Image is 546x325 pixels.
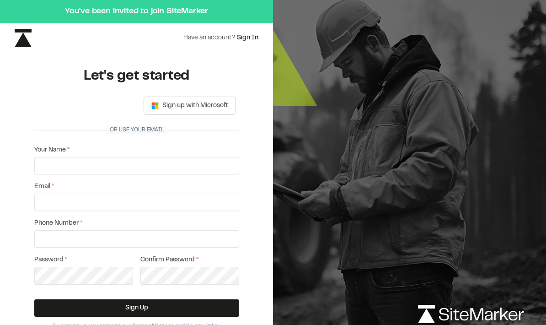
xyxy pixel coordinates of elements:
[34,182,239,192] label: Email
[35,96,133,116] iframe: “使用 Google 账号登录”按钮
[183,33,258,43] div: Have an account?
[34,299,239,317] button: Sign Up
[140,255,239,265] label: Confirm Password
[15,29,32,47] img: icon-black-rebrand.svg
[34,145,239,155] label: Your Name
[34,255,133,265] label: Password
[144,97,236,115] button: Sign up with Microsoft
[237,35,258,41] a: Sign In
[418,305,524,323] img: logo-white-rebrand.svg
[39,96,128,116] div: 使用 Google 账号登录。在新标签页中打开
[106,126,167,134] span: Or use your email
[34,218,239,228] label: Phone Number
[34,67,239,86] h1: Let's get started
